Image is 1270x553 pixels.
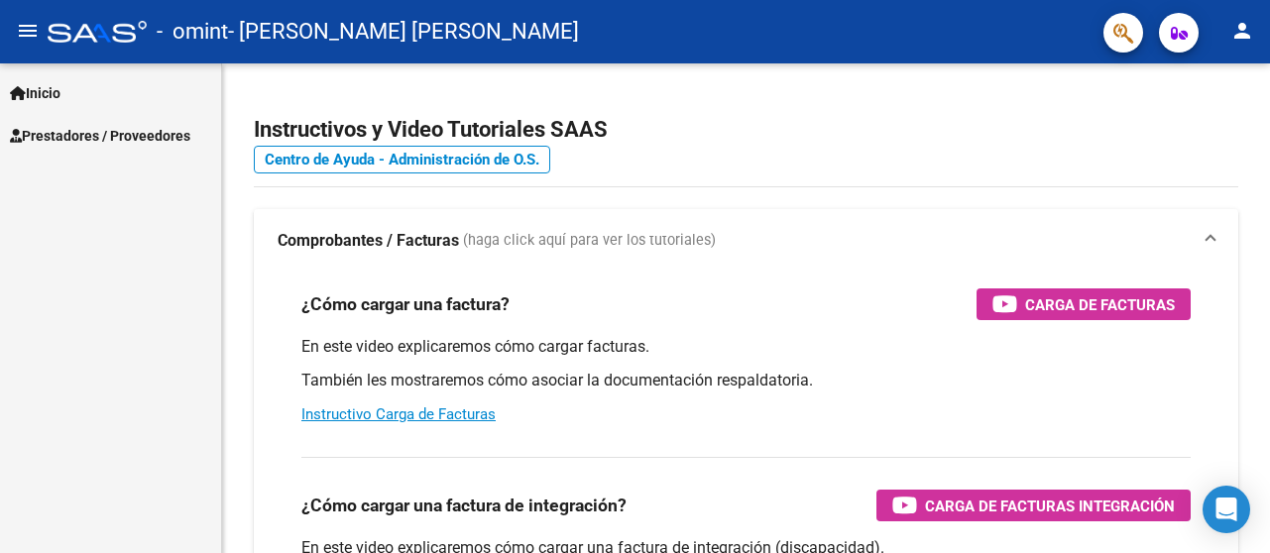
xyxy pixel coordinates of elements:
p: En este video explicaremos cómo cargar facturas. [301,336,1191,358]
strong: Comprobantes / Facturas [278,230,459,252]
a: Instructivo Carga de Facturas [301,405,496,423]
span: (haga click aquí para ver los tutoriales) [463,230,716,252]
h2: Instructivos y Video Tutoriales SAAS [254,111,1238,149]
span: - omint [157,10,228,54]
mat-expansion-panel-header: Comprobantes / Facturas (haga click aquí para ver los tutoriales) [254,209,1238,273]
p: También les mostraremos cómo asociar la documentación respaldatoria. [301,370,1191,391]
a: Centro de Ayuda - Administración de O.S. [254,146,550,173]
mat-icon: menu [16,19,40,43]
div: Open Intercom Messenger [1203,486,1250,533]
span: Carga de Facturas Integración [925,494,1175,518]
span: Prestadores / Proveedores [10,125,190,147]
h3: ¿Cómo cargar una factura de integración? [301,492,627,519]
mat-icon: person [1230,19,1254,43]
span: - [PERSON_NAME] [PERSON_NAME] [228,10,579,54]
span: Inicio [10,82,60,104]
button: Carga de Facturas Integración [876,490,1191,521]
span: Carga de Facturas [1025,292,1175,317]
button: Carga de Facturas [977,288,1191,320]
h3: ¿Cómo cargar una factura? [301,290,510,318]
